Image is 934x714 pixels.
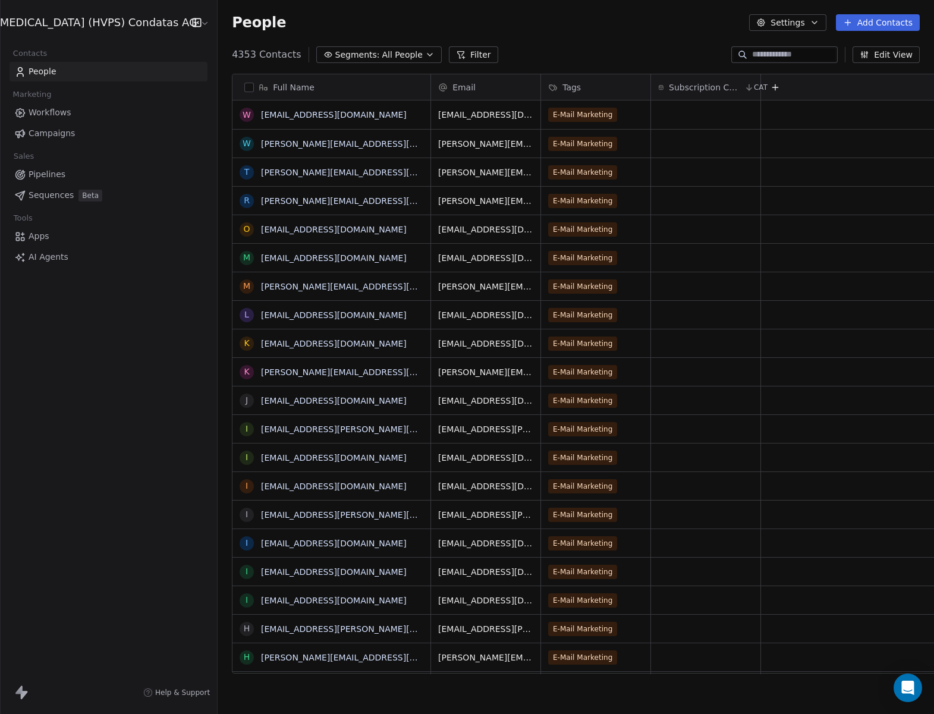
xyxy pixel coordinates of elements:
div: o [244,223,250,235]
span: E-Mail Marketing [548,137,617,151]
div: i [246,480,248,492]
span: [EMAIL_ADDRESS][PERSON_NAME][DOMAIN_NAME] [438,509,533,521]
div: Email [431,74,540,100]
span: E-Mail Marketing [548,508,617,522]
span: Workflows [29,106,71,119]
div: i [246,508,248,521]
div: h [244,651,250,663]
span: E-Mail Marketing [548,308,617,322]
span: E-Mail Marketing [548,565,617,579]
a: [EMAIL_ADDRESS][DOMAIN_NAME] [261,225,407,234]
div: j [246,394,248,407]
div: i [246,594,248,606]
span: E-Mail Marketing [548,194,617,208]
span: E-Mail Marketing [548,365,617,379]
div: w [243,137,251,150]
span: [EMAIL_ADDRESS][DOMAIN_NAME] [438,224,533,235]
span: [PERSON_NAME][EMAIL_ADDRESS][DOMAIN_NAME] [438,166,533,178]
span: [EMAIL_ADDRESS][PERSON_NAME][DOMAIN_NAME] [438,623,533,635]
a: [EMAIL_ADDRESS][PERSON_NAME][DOMAIN_NAME] [261,424,476,434]
span: [PERSON_NAME][EMAIL_ADDRESS][DOMAIN_NAME] [438,366,533,378]
a: [EMAIL_ADDRESS][DOMAIN_NAME] [261,253,407,263]
a: Campaigns [10,124,207,143]
span: Pipelines [29,168,65,181]
span: 4353 Contacts [232,48,301,62]
button: Add Contacts [836,14,920,31]
button: [MEDICAL_DATA] (HVPS) Condatas AG [14,12,172,33]
a: [EMAIL_ADDRESS][PERSON_NAME][DOMAIN_NAME] [261,510,476,520]
div: t [244,166,250,178]
span: E-Mail Marketing [548,536,617,551]
div: m [243,251,250,264]
a: [EMAIL_ADDRESS][PERSON_NAME][DOMAIN_NAME] [261,624,476,634]
span: Campaigns [29,127,75,140]
div: l [244,309,249,321]
span: Tags [562,81,581,93]
a: [EMAIL_ADDRESS][DOMAIN_NAME] [261,482,407,491]
a: [PERSON_NAME][EMAIL_ADDRESS][DOMAIN_NAME] [261,196,476,206]
div: grid [232,100,431,674]
div: Subscription Cancelled DateCAT [651,74,760,100]
a: AI Agents [10,247,207,267]
span: [EMAIL_ADDRESS][PERSON_NAME][DOMAIN_NAME] [438,423,533,435]
span: [EMAIL_ADDRESS][DOMAIN_NAME] [438,309,533,321]
span: E-Mail Marketing [548,422,617,436]
div: i [246,451,248,464]
button: Filter [449,46,498,63]
span: E-Mail Marketing [548,222,617,237]
span: E-Mail Marketing [548,108,617,122]
span: [EMAIL_ADDRESS][DOMAIN_NAME] [438,109,533,121]
div: w [243,109,251,121]
span: [EMAIL_ADDRESS][DOMAIN_NAME] [438,338,533,350]
span: Email [452,81,476,93]
span: [EMAIL_ADDRESS][DOMAIN_NAME] [438,452,533,464]
span: E-Mail Marketing [548,251,617,265]
span: [EMAIL_ADDRESS][DOMAIN_NAME] [438,537,533,549]
span: AI Agents [29,251,68,263]
div: Tags [541,74,650,100]
a: [EMAIL_ADDRESS][DOMAIN_NAME] [261,110,407,119]
a: [EMAIL_ADDRESS][DOMAIN_NAME] [261,453,407,463]
div: i [246,537,248,549]
span: [EMAIL_ADDRESS][DOMAIN_NAME] [438,595,533,606]
span: E-Mail Marketing [548,593,617,608]
div: h [244,622,250,635]
a: [EMAIL_ADDRESS][DOMAIN_NAME] [261,310,407,320]
a: Workflows [10,103,207,122]
a: People [10,62,207,81]
span: E-Mail Marketing [548,165,617,180]
span: E-Mail Marketing [548,650,617,665]
span: Marketing [8,86,56,103]
a: SequencesBeta [10,185,207,205]
a: [PERSON_NAME][EMAIL_ADDRESS][DOMAIN_NAME] [261,168,476,177]
span: Tools [8,209,37,227]
span: Segments: [335,49,380,61]
a: [PERSON_NAME][EMAIL_ADDRESS][DOMAIN_NAME] [261,653,476,662]
span: Contacts [8,45,52,62]
button: Settings [749,14,826,31]
a: [EMAIL_ADDRESS][DOMAIN_NAME] [261,396,407,405]
span: E-Mail Marketing [548,394,617,408]
span: People [232,14,286,32]
a: Pipelines [10,165,207,184]
a: Apps [10,227,207,246]
button: Edit View [853,46,920,63]
a: [EMAIL_ADDRESS][DOMAIN_NAME] [261,339,407,348]
div: k [244,337,250,350]
span: Apps [29,230,49,243]
a: Help & Support [143,688,210,697]
div: m [243,280,250,292]
a: [EMAIL_ADDRESS][DOMAIN_NAME] [261,539,407,548]
div: Open Intercom Messenger [894,674,922,702]
span: Sequences [29,189,74,202]
span: [EMAIL_ADDRESS][DOMAIN_NAME] [438,252,533,264]
span: E-Mail Marketing [548,622,617,636]
span: Full Name [273,81,315,93]
span: [PERSON_NAME][EMAIL_ADDRESS][DOMAIN_NAME] [438,281,533,292]
span: Subscription Cancelled Date [669,81,742,93]
div: Full Name [232,74,430,100]
a: [EMAIL_ADDRESS][DOMAIN_NAME] [261,567,407,577]
span: E-Mail Marketing [548,479,617,493]
span: [PERSON_NAME][EMAIL_ADDRESS][DOMAIN_NAME] [438,195,533,207]
span: E-Mail Marketing [548,279,617,294]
